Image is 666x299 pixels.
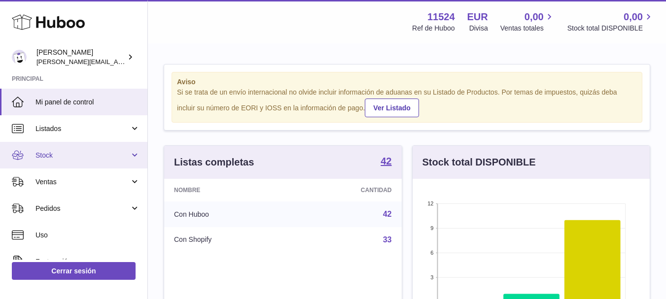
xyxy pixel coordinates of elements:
strong: Aviso [177,77,637,87]
strong: 11524 [427,10,455,24]
h3: Listas completas [174,156,254,169]
a: Cerrar sesión [12,262,136,280]
span: 0,00 [525,10,544,24]
div: Divisa [469,24,488,33]
text: 12 [427,200,433,206]
text: 6 [430,250,433,256]
a: 42 [381,156,391,168]
img: marie@teitv.com [12,50,27,65]
div: Ref de Huboo [412,24,455,33]
a: 0,00 Stock total DISPONIBLE [567,10,654,33]
span: Mi panel de control [35,98,140,107]
span: [PERSON_NAME][EMAIL_ADDRESS][DOMAIN_NAME] [36,58,198,66]
div: Si se trata de un envío internacional no olvide incluir información de aduanas en su Listado de P... [177,88,637,117]
text: 9 [430,225,433,231]
a: 0,00 Ventas totales [500,10,555,33]
a: 33 [383,235,392,244]
strong: 42 [381,156,391,166]
a: Ver Listado [365,99,419,117]
span: Pedidos [35,204,130,213]
th: Cantidad [290,179,402,201]
span: Uso [35,231,140,240]
a: 42 [383,210,392,218]
text: 3 [430,274,433,280]
span: Listados [35,124,130,133]
h3: Stock total DISPONIBLE [422,156,536,169]
span: Ventas [35,177,130,187]
span: Stock [35,151,130,160]
strong: EUR [467,10,488,24]
span: Stock total DISPONIBLE [567,24,654,33]
span: Facturación y pagos [35,257,130,266]
span: 0,00 [624,10,643,24]
td: Con Shopify [164,227,290,253]
td: Con Huboo [164,201,290,227]
th: Nombre [164,179,290,201]
div: [PERSON_NAME] [36,48,125,66]
span: Ventas totales [500,24,555,33]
